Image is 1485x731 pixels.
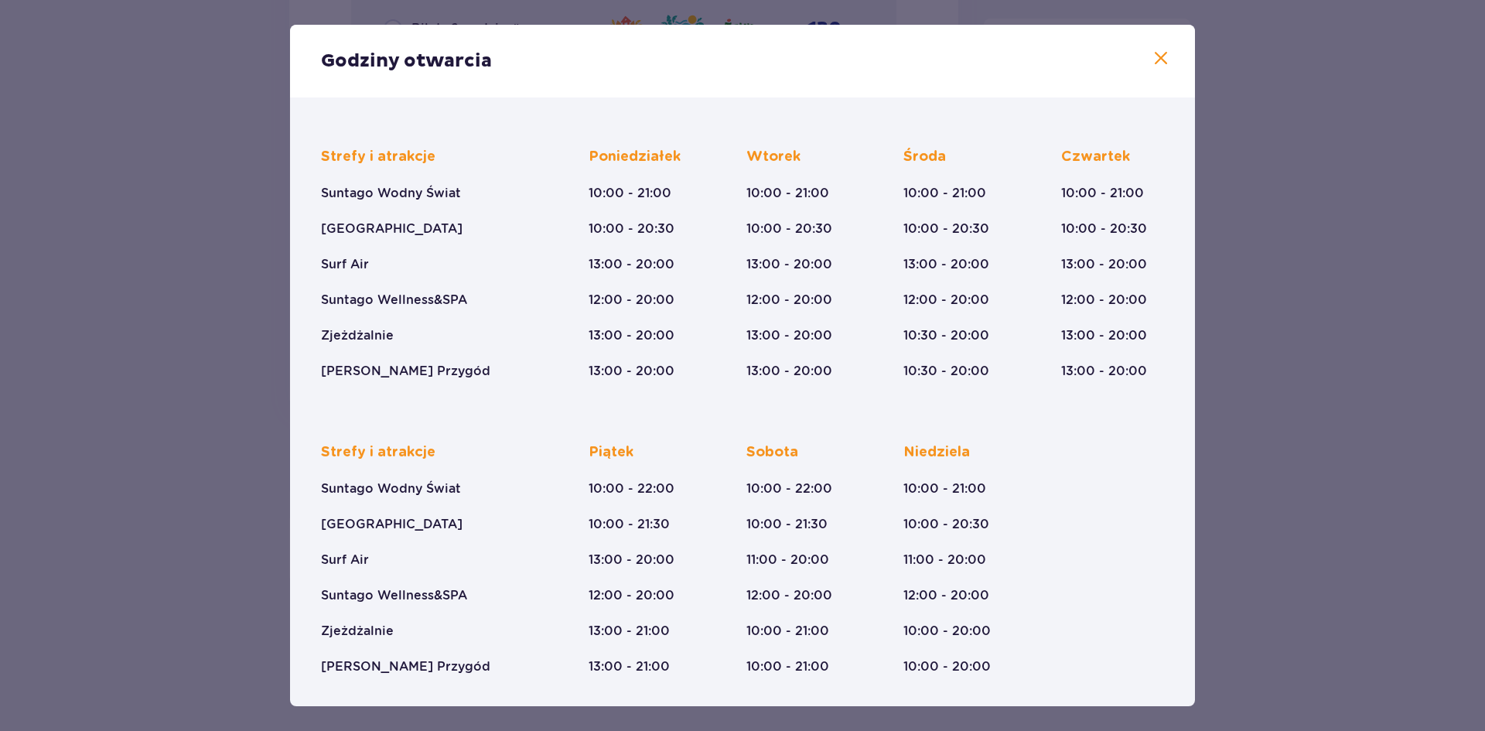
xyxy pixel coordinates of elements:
[321,516,463,533] p: [GEOGRAPHIC_DATA]
[746,185,829,202] p: 10:00 - 21:00
[903,148,946,166] p: Środa
[589,327,674,344] p: 13:00 - 20:00
[746,623,829,640] p: 10:00 - 21:00
[1061,148,1130,166] p: Czwartek
[321,292,467,309] p: Suntago Wellness&SPA
[1061,220,1147,237] p: 10:00 - 20:30
[321,623,394,640] p: Zjeżdżalnie
[589,516,670,533] p: 10:00 - 21:30
[321,552,369,569] p: Surf Air
[1061,292,1147,309] p: 12:00 - 20:00
[589,552,674,569] p: 13:00 - 20:00
[746,587,832,604] p: 12:00 - 20:00
[903,658,991,675] p: 10:00 - 20:00
[589,220,674,237] p: 10:00 - 20:30
[903,516,989,533] p: 10:00 - 20:30
[321,658,490,675] p: [PERSON_NAME] Przygód
[321,220,463,237] p: [GEOGRAPHIC_DATA]
[589,185,671,202] p: 10:00 - 21:00
[903,220,989,237] p: 10:00 - 20:30
[903,185,986,202] p: 10:00 - 21:00
[903,443,970,462] p: Niedziela
[746,443,798,462] p: Sobota
[746,220,832,237] p: 10:00 - 20:30
[746,480,832,497] p: 10:00 - 22:00
[1061,363,1147,380] p: 13:00 - 20:00
[321,327,394,344] p: Zjeżdżalnie
[746,292,832,309] p: 12:00 - 20:00
[321,363,490,380] p: [PERSON_NAME] Przygód
[589,480,674,497] p: 10:00 - 22:00
[903,552,986,569] p: 11:00 - 20:00
[1061,327,1147,344] p: 13:00 - 20:00
[746,516,828,533] p: 10:00 - 21:30
[903,480,986,497] p: 10:00 - 21:00
[321,148,435,166] p: Strefy i atrakcje
[746,552,829,569] p: 11:00 - 20:00
[903,587,989,604] p: 12:00 - 20:00
[903,292,989,309] p: 12:00 - 20:00
[321,443,435,462] p: Strefy i atrakcje
[746,148,801,166] p: Wtorek
[1061,256,1147,273] p: 13:00 - 20:00
[746,658,829,675] p: 10:00 - 21:00
[589,256,674,273] p: 13:00 - 20:00
[321,587,467,604] p: Suntago Wellness&SPA
[321,185,461,202] p: Suntago Wodny Świat
[589,623,670,640] p: 13:00 - 21:00
[589,292,674,309] p: 12:00 - 20:00
[1061,185,1144,202] p: 10:00 - 21:00
[589,587,674,604] p: 12:00 - 20:00
[746,363,832,380] p: 13:00 - 20:00
[589,443,633,462] p: Piątek
[903,623,991,640] p: 10:00 - 20:00
[321,480,461,497] p: Suntago Wodny Świat
[321,50,492,73] p: Godziny otwarcia
[903,327,989,344] p: 10:30 - 20:00
[589,658,670,675] p: 13:00 - 21:00
[903,363,989,380] p: 10:30 - 20:00
[589,363,674,380] p: 13:00 - 20:00
[746,256,832,273] p: 13:00 - 20:00
[903,256,989,273] p: 13:00 - 20:00
[321,256,369,273] p: Surf Air
[746,327,832,344] p: 13:00 - 20:00
[589,148,681,166] p: Poniedziałek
